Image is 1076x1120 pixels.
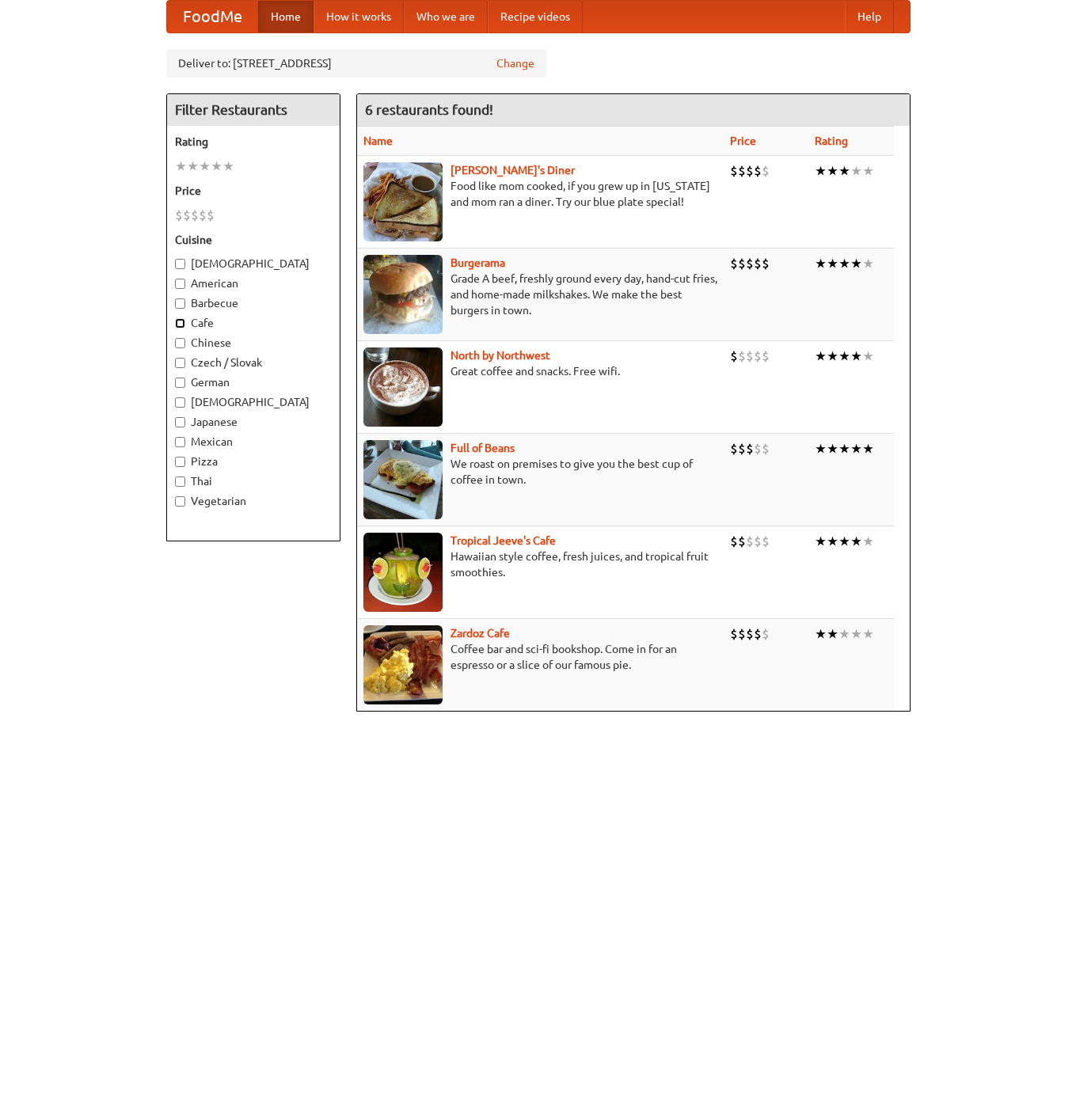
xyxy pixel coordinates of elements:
[827,440,838,457] li: ★
[363,625,443,704] img: zardoz.jpg
[363,162,443,241] img: sallys.jpg
[175,158,187,175] li: ★
[199,158,211,175] li: ★
[451,349,550,362] a: North by Northwest
[746,255,754,272] li: $
[175,493,332,509] label: Vegetarian
[827,533,838,550] li: ★
[738,440,746,457] li: $
[175,355,332,370] label: Czech / Slovak
[451,627,510,640] b: Zardoz Cafe
[754,625,762,643] li: $
[363,549,717,580] p: Hawaiian style coffee, fresh juices, and tropical fruit smoothies.
[363,347,443,427] img: north.jpg
[845,1,894,32] a: Help
[314,1,404,32] a: How it works
[815,533,827,550] li: ★
[762,162,770,180] li: $
[451,256,505,269] a: Burgerama
[363,135,393,147] a: Name
[363,363,717,379] p: Great coffee and snacks. Free wifi.
[827,162,838,180] li: ★
[451,442,515,454] a: Full of Beans
[746,533,754,550] li: $
[850,533,862,550] li: ★
[175,134,332,150] h5: Rating
[850,255,862,272] li: ★
[738,255,746,272] li: $
[838,533,850,550] li: ★
[815,135,848,147] a: Rating
[363,533,443,612] img: jeeves.jpg
[838,347,850,365] li: ★
[363,178,717,210] p: Food like mom cooked, if you grew up in [US_STATE] and mom ran a diner. Try our blue plate special!
[738,162,746,180] li: $
[838,625,850,643] li: ★
[175,207,183,224] li: $
[827,255,838,272] li: ★
[754,533,762,550] li: $
[738,625,746,643] li: $
[862,347,874,365] li: ★
[365,102,493,117] ng-pluralize: 6 restaurants found!
[175,378,185,388] input: German
[730,440,738,457] li: $
[738,533,746,550] li: $
[175,437,185,447] input: Mexican
[746,162,754,180] li: $
[175,275,332,291] label: American
[175,454,332,469] label: Pizza
[762,625,770,643] li: $
[838,440,850,457] li: ★
[815,347,827,365] li: ★
[754,162,762,180] li: $
[754,440,762,457] li: $
[451,534,556,547] b: Tropical Jeeve's Cafe
[730,347,738,365] li: $
[175,259,185,269] input: [DEMOGRAPHIC_DATA]
[175,335,332,351] label: Chinese
[730,625,738,643] li: $
[762,255,770,272] li: $
[496,55,534,71] a: Change
[762,347,770,365] li: $
[175,496,185,507] input: Vegetarian
[862,255,874,272] li: ★
[175,457,185,467] input: Pizza
[175,318,185,328] input: Cafe
[175,338,185,348] input: Chinese
[175,315,332,331] label: Cafe
[175,298,185,309] input: Barbecue
[850,347,862,365] li: ★
[175,397,185,408] input: [DEMOGRAPHIC_DATA]
[175,417,185,427] input: Japanese
[488,1,583,32] a: Recipe videos
[730,135,756,147] a: Price
[404,1,488,32] a: Who we are
[167,94,340,126] h4: Filter Restaurants
[363,255,443,334] img: burgerama.jpg
[862,162,874,180] li: ★
[850,440,862,457] li: ★
[827,347,838,365] li: ★
[451,164,575,177] b: [PERSON_NAME]'s Diner
[746,440,754,457] li: $
[175,279,185,289] input: American
[363,641,717,673] p: Coffee bar and sci-fi bookshop. Come in for an espresso or a slice of our famous pie.
[175,295,332,311] label: Barbecue
[838,255,850,272] li: ★
[815,440,827,457] li: ★
[762,533,770,550] li: $
[730,255,738,272] li: $
[754,347,762,365] li: $
[175,232,332,248] h5: Cuisine
[862,533,874,550] li: ★
[815,255,827,272] li: ★
[175,374,332,390] label: German
[815,162,827,180] li: ★
[850,625,862,643] li: ★
[191,207,199,224] li: $
[363,440,443,519] img: beans.jpg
